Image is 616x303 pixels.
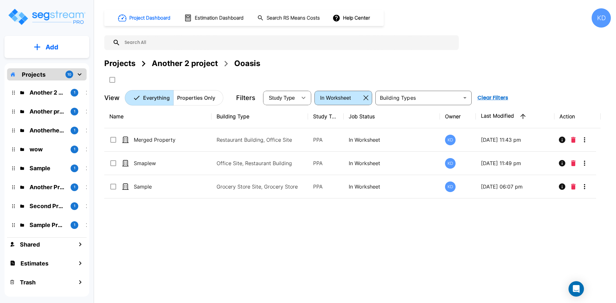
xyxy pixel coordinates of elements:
[30,183,65,191] p: Another Project 2
[217,183,303,190] p: Grocery Store Site, Grocery Store
[554,105,601,128] th: Action
[7,8,86,26] img: Logo
[556,180,569,193] button: Info
[569,180,578,193] button: Delete
[569,157,578,170] button: Delete
[308,105,344,128] th: Study Type
[195,14,244,22] h1: Estimation Dashboard
[30,221,65,229] p: Sample Project
[578,157,591,170] button: More-Options
[125,90,223,105] div: Platform
[30,126,65,135] p: Anotherher one
[313,136,338,144] p: PPA
[74,184,75,190] p: 1
[173,90,223,105] button: Properties Only
[134,136,198,144] p: Merged Property
[445,181,456,192] div: KD
[120,35,456,50] input: Search All
[217,136,303,144] p: Restaurant Building, Office Site
[316,89,361,107] div: Select
[267,14,320,22] h1: Search RS Means Costs
[74,222,75,228] p: 1
[30,164,65,173] p: Sample
[67,72,71,77] p: 10
[30,145,65,154] p: wow
[74,128,75,133] p: 1
[143,94,170,102] p: Everything
[476,105,554,128] th: Last Modified
[349,136,435,144] p: In Worksheet
[313,159,338,167] p: PPA
[30,202,65,210] p: Second Project
[349,159,435,167] p: In Worksheet
[116,11,174,25] button: Project Dashboard
[129,14,170,22] h1: Project Dashboard
[217,159,303,167] p: Office Site, Restaurant Building
[125,90,174,105] button: Everything
[134,183,198,190] p: Sample
[104,105,211,128] th: Name
[331,12,372,24] button: Help Center
[255,12,323,24] button: Search RS Means Costs
[578,133,591,146] button: More-Options
[104,93,120,103] p: View
[104,58,135,69] div: Projects
[74,203,75,209] p: 1
[4,38,89,56] button: Add
[313,183,338,190] p: PPA
[578,180,591,193] button: More-Options
[234,58,260,69] div: Ooasis
[569,133,578,146] button: Delete
[481,183,549,190] p: [DATE] 06:07 pm
[21,259,48,268] h1: Estimates
[20,240,40,249] h1: Shared
[475,91,511,104] button: Clear Filters
[556,157,569,170] button: Info
[30,88,65,97] p: Another 2 project
[481,136,549,144] p: [DATE] 11:43 pm
[592,8,611,28] div: KD
[556,133,569,146] button: Info
[377,93,459,102] input: Building Types
[134,159,198,167] p: Smaplew
[74,109,75,114] p: 1
[349,183,435,190] p: In Worksheet
[177,94,215,102] p: Properties Only
[269,95,295,101] span: Study Type
[74,165,75,171] p: 1
[264,89,297,107] div: Select
[445,158,456,169] div: KD
[30,107,65,116] p: Another project
[106,73,119,86] button: SelectAll
[211,105,308,128] th: Building Type
[22,70,46,79] p: Projects
[74,147,75,152] p: 1
[445,135,456,145] div: KD
[182,11,247,25] button: Estimation Dashboard
[236,93,255,103] p: Filters
[74,90,75,95] p: 1
[460,93,469,102] button: Open
[481,159,549,167] p: [DATE] 11:49 pm
[344,105,440,128] th: Job Status
[569,281,584,297] div: Open Intercom Messenger
[46,42,58,52] p: Add
[440,105,475,128] th: Owner
[20,278,36,287] h1: Trash
[152,58,218,69] div: Another 2 project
